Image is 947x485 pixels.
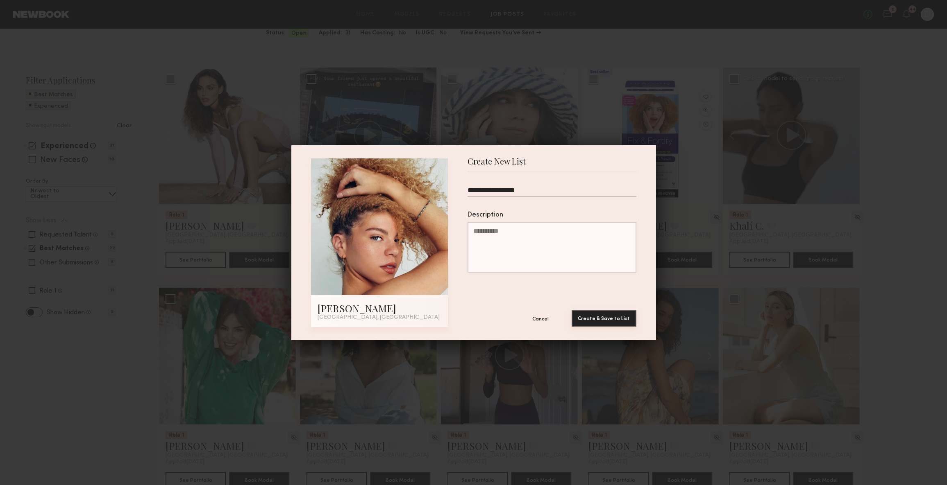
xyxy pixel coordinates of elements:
[516,311,565,327] button: Cancel
[318,302,441,315] div: [PERSON_NAME]
[318,315,441,320] div: [GEOGRAPHIC_DATA], [GEOGRAPHIC_DATA]
[468,212,636,219] div: Description
[468,222,636,273] textarea: Description
[468,158,526,171] span: Create New List
[572,310,636,327] button: Create & Save to List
